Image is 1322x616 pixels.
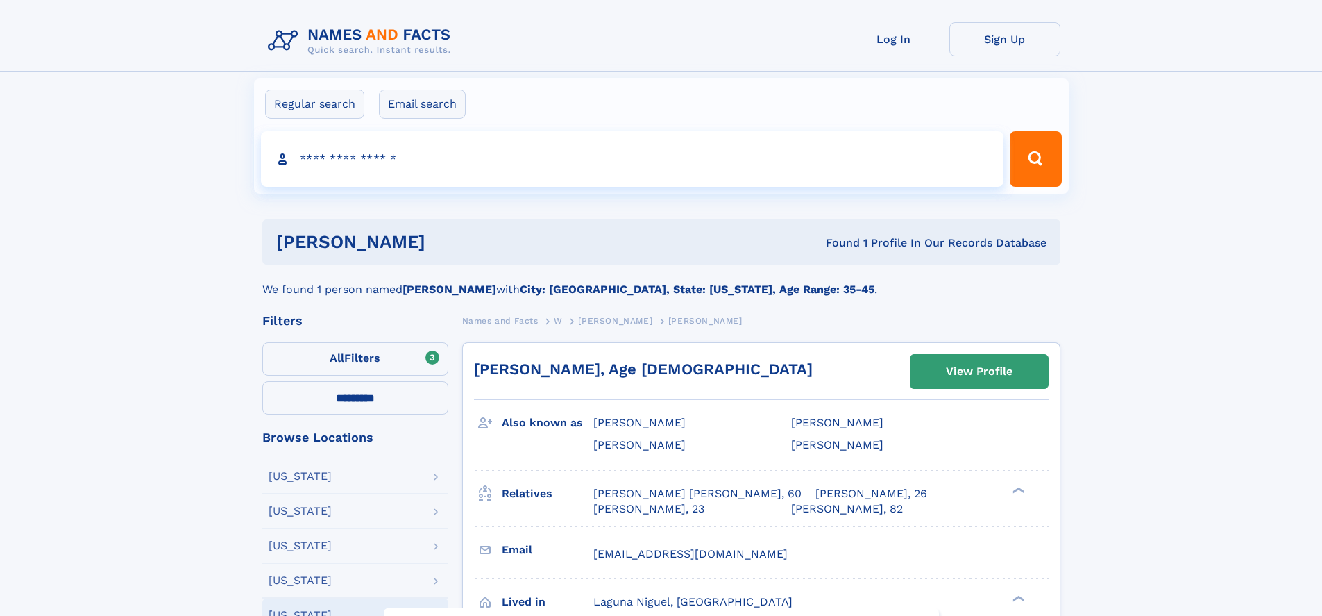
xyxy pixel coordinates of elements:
a: [PERSON_NAME], 82 [791,501,903,517]
div: [US_STATE] [269,506,332,517]
span: All [330,351,344,365]
span: [PERSON_NAME] [593,438,686,451]
a: [PERSON_NAME], 23 [593,501,704,517]
div: ❯ [1009,594,1026,603]
span: [PERSON_NAME] [578,316,652,326]
span: [PERSON_NAME] [791,416,883,429]
h3: Lived in [502,590,593,614]
h3: Relatives [502,482,593,506]
div: View Profile [946,356,1012,388]
div: Filters [262,315,448,327]
a: [PERSON_NAME], Age [DEMOGRAPHIC_DATA] [474,360,813,378]
div: [US_STATE] [269,471,332,482]
input: search input [261,131,1004,187]
span: [PERSON_NAME] [791,438,883,451]
h3: Email [502,538,593,562]
div: We found 1 person named with . [262,265,1060,298]
a: [PERSON_NAME] [PERSON_NAME], 60 [593,486,802,501]
div: Found 1 Profile In Our Records Database [625,235,1046,251]
div: Browse Locations [262,431,448,444]
label: Email search [379,90,466,119]
a: [PERSON_NAME] [578,312,652,329]
a: View Profile [910,355,1048,388]
div: [US_STATE] [269,575,332,586]
h1: [PERSON_NAME] [276,233,626,251]
button: Search Button [1010,131,1061,187]
span: [PERSON_NAME] [593,416,686,429]
label: Regular search [265,90,364,119]
a: Sign Up [949,22,1060,56]
span: [PERSON_NAME] [668,316,743,326]
h3: Also known as [502,411,593,435]
a: Log In [838,22,949,56]
div: ❯ [1009,485,1026,494]
label: Filters [262,342,448,376]
div: [US_STATE] [269,540,332,551]
span: Laguna Niguel, [GEOGRAPHIC_DATA] [593,595,793,608]
span: [EMAIL_ADDRESS][DOMAIN_NAME] [593,547,788,560]
a: [PERSON_NAME], 26 [815,486,927,501]
a: Names and Facts [462,312,539,329]
span: W [554,316,563,326]
a: W [554,312,563,329]
b: [PERSON_NAME] [402,283,496,296]
img: Logo Names and Facts [262,22,462,60]
b: City: [GEOGRAPHIC_DATA], State: [US_STATE], Age Range: 35-45 [520,283,874,296]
